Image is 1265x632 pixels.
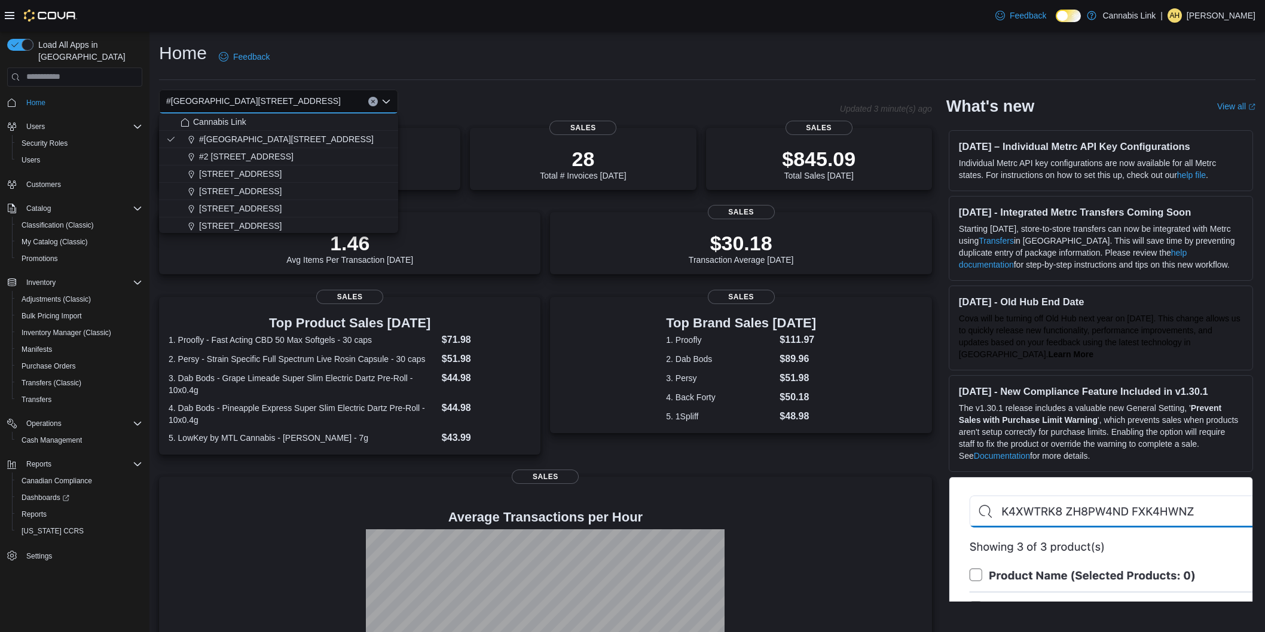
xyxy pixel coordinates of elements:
button: Operations [22,416,66,431]
span: Classification (Classic) [22,220,94,230]
p: 28 [540,147,626,171]
span: Security Roles [22,139,68,148]
input: Dark Mode [1056,10,1081,22]
div: Avg Items Per Transaction [DATE] [286,231,413,265]
p: [PERSON_NAME] [1187,8,1255,23]
dt: 5. LowKey by MTL Cannabis - [PERSON_NAME] - 7g [169,432,437,444]
dt: 2. Persy - Strain Specific Full Spectrum Live Rosin Capsule - 30 caps [169,353,437,365]
span: AH [1170,8,1180,23]
span: Users [17,153,142,167]
button: Transfers (Classic) [12,375,147,391]
p: Cannabis Link [1102,8,1156,23]
a: Adjustments (Classic) [17,292,96,306]
a: Canadian Compliance [17,474,97,488]
button: Security Roles [12,135,147,152]
dd: $44.98 [442,401,531,415]
span: Adjustments (Classic) [17,292,142,306]
h3: [DATE] - Old Hub End Date [959,296,1243,308]
a: Feedback [214,45,274,69]
span: Feedback [233,51,270,63]
button: [US_STATE] CCRS [12,523,147,539]
div: Choose from the following options [159,113,398,235]
span: Load All Apps in [GEOGRAPHIC_DATA] [33,39,142,63]
p: Individual Metrc API key configurations are now available for all Metrc states. For instructions ... [959,157,1243,181]
span: [STREET_ADDRESS] [199,220,282,232]
span: #[GEOGRAPHIC_DATA][STREET_ADDRESS] [199,133,374,145]
span: Sales [316,290,383,304]
span: Manifests [22,345,52,354]
span: Sales [549,121,616,135]
span: Customers [22,177,142,192]
span: Home [26,98,45,108]
span: #2 [STREET_ADDRESS] [199,151,294,162]
a: Transfers [17,392,56,407]
button: Classification (Classic) [12,217,147,234]
dd: $51.98 [442,352,531,366]
span: Transfers [17,392,142,407]
span: Operations [26,419,62,428]
button: My Catalog (Classic) [12,234,147,250]
span: Users [22,119,142,134]
button: Inventory [2,274,147,291]
a: Learn More [1048,349,1093,359]
div: Total Sales [DATE] [782,147,855,180]
a: Feedback [991,4,1051,27]
strong: Prevent Sales with Purchase Limit Warning [959,403,1221,425]
span: Settings [22,548,142,563]
a: help documentation [959,248,1187,269]
a: Home [22,96,50,110]
div: Austin Harriman [1168,8,1182,23]
span: Bulk Pricing Import [22,311,82,321]
a: Users [17,153,45,167]
button: Home [2,94,147,111]
button: Catalog [22,201,56,216]
span: Sales [786,121,852,135]
p: The v1.30.1 release includes a valuable new General Setting, ' ', which prevents sales when produ... [959,402,1243,462]
a: [US_STATE] CCRS [17,524,88,538]
button: [STREET_ADDRESS] [159,200,398,217]
button: #[GEOGRAPHIC_DATA][STREET_ADDRESS] [159,131,398,148]
button: Manifests [12,341,147,358]
a: Dashboards [12,489,147,506]
button: Reports [12,506,147,523]
a: Transfers (Classic) [17,376,86,390]
button: Cannabis Link [159,113,398,131]
span: [STREET_ADDRESS] [199,185,282,197]
button: [STREET_ADDRESS] [159,217,398,235]
p: | [1160,8,1163,23]
span: Inventory Manager (Classic) [22,328,111,338]
div: Transaction Average [DATE] [689,231,794,265]
a: Cash Management [17,433,87,447]
span: Cannabis Link [193,116,246,128]
span: Feedback [1010,10,1046,22]
span: Settings [26,551,52,561]
dd: $43.99 [442,431,531,445]
svg: External link [1248,103,1255,111]
h3: Top Product Sales [DATE] [169,316,531,330]
dd: $51.98 [780,371,816,385]
dd: $48.98 [780,409,816,424]
nav: Complex example [7,89,142,596]
a: My Catalog (Classic) [17,235,93,249]
a: Reports [17,507,51,521]
p: $30.18 [689,231,794,255]
span: Bulk Pricing Import [17,309,142,323]
span: My Catalog (Classic) [17,235,142,249]
button: #2 [STREET_ADDRESS] [159,148,398,165]
dd: $89.96 [780,352,816,366]
p: Updated 3 minute(s) ago [840,104,932,113]
a: Transfers [979,236,1014,246]
button: Inventory [22,275,60,290]
h3: [DATE] - New Compliance Feature Included in v1.30.1 [959,385,1243,397]
button: Purchase Orders [12,358,147,375]
button: Inventory Manager (Classic) [12,324,147,341]
span: Purchase Orders [22,361,76,371]
span: Sales [512,470,579,484]
button: Transfers [12,391,147,408]
dt: 3. Persy [666,372,775,384]
a: View allExternal link [1217,102,1255,111]
span: Cash Management [17,433,142,447]
h3: Top Brand Sales [DATE] [666,316,816,330]
a: help file [1177,170,1206,180]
